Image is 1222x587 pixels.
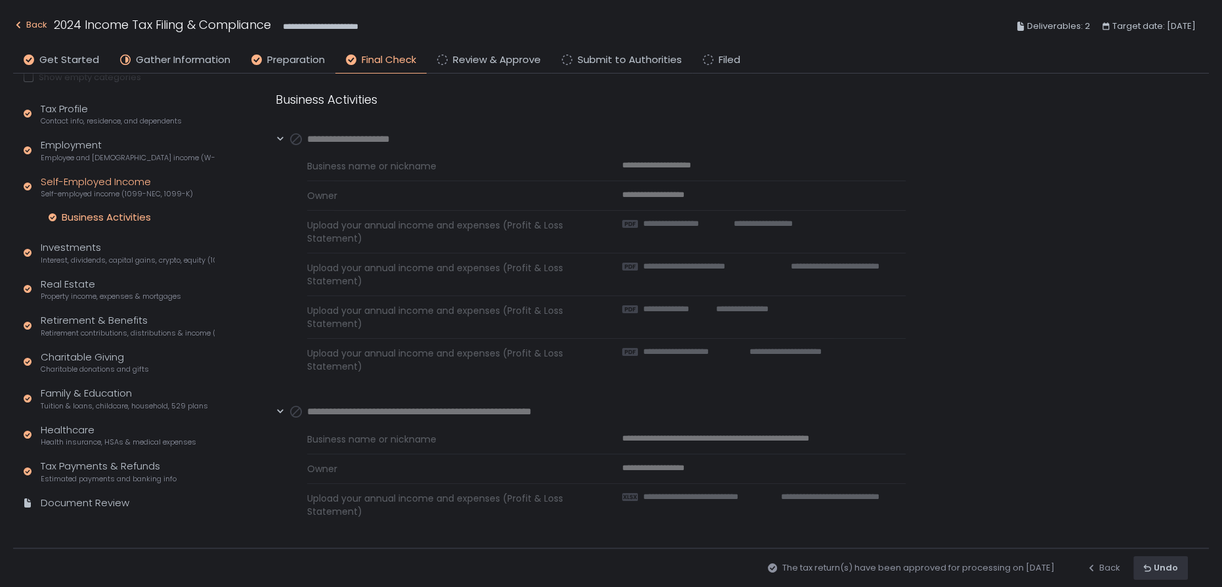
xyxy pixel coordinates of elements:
div: Charitable Giving [41,350,149,375]
div: Employment [41,138,215,163]
span: Property income, expenses & mortgages [41,292,181,301]
span: Business name or nickname [307,433,591,446]
span: Upload your annual income and expenses (Profit & Loss Statement) [307,304,591,330]
span: Business name or nickname [307,160,591,173]
span: Upload your annual income and expenses (Profit & Loss Statement) [307,219,591,245]
span: Interest, dividends, capital gains, crypto, equity (1099s, K-1s) [41,255,215,265]
div: Tax Profile [41,102,182,127]
span: Estimated payments and banking info [41,474,177,484]
button: Back [1086,556,1120,580]
div: Business Activities [62,211,151,224]
div: Investments [41,240,215,265]
div: Real Estate [41,277,181,302]
span: Tuition & loans, childcare, household, 529 plans [41,401,208,411]
span: Get Started [39,53,99,68]
span: Filed [719,53,740,68]
span: Gather Information [136,53,230,68]
span: Self-employed income (1099-NEC, 1099-K) [41,189,193,199]
span: Upload your annual income and expenses (Profit & Loss Statement) [307,261,591,288]
button: Undo [1133,556,1188,580]
div: Self-Employed Income [41,175,193,200]
button: Back [13,16,47,37]
span: Retirement contributions, distributions & income (1099-R, 5498) [41,328,215,338]
span: Owner [307,462,591,475]
h1: 2024 Income Tax Filing & Compliance [54,16,271,33]
span: Owner [307,189,591,202]
div: Family & Education [41,386,208,411]
div: Undo [1143,562,1178,574]
span: The tax return(s) have been approved for processing on [DATE] [782,562,1055,574]
div: Retirement & Benefits [41,313,215,338]
span: Review & Approve [453,53,541,68]
span: Contact info, residence, and dependents [41,116,182,126]
div: Business Activities [276,91,906,108]
div: Tax Payments & Refunds [41,459,177,484]
div: Back [13,17,47,33]
span: Final Check [362,53,416,68]
span: Target date: [DATE] [1112,18,1196,34]
div: Healthcare [41,423,196,448]
span: Submit to Authorities [578,53,682,68]
span: Upload your annual income and expenses (Profit & Loss Statement) [307,347,591,373]
span: Charitable donations and gifts [41,364,149,374]
div: Back [1086,562,1120,574]
div: Document Review [41,496,129,511]
span: Deliverables: 2 [1027,18,1090,34]
span: Preparation [267,53,325,68]
span: Employee and [DEMOGRAPHIC_DATA] income (W-2s) [41,153,215,163]
span: Health insurance, HSAs & medical expenses [41,437,196,447]
span: Upload your annual income and expenses (Profit & Loss Statement) [307,492,591,518]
